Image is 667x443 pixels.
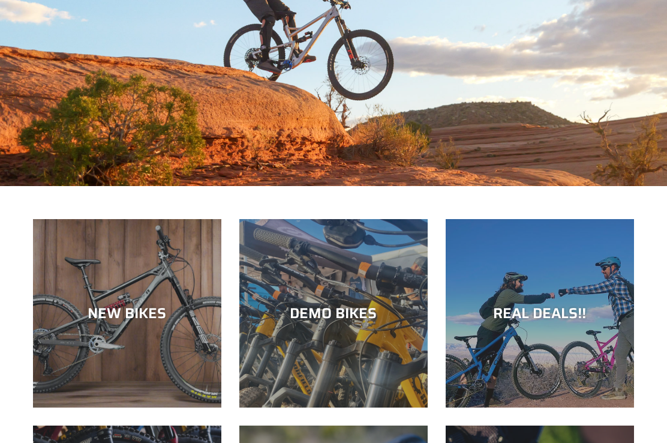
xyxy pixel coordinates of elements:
[33,219,221,408] a: NEW BIKES
[239,305,428,322] div: DEMO BIKES
[239,219,428,408] a: DEMO BIKES
[33,305,221,322] div: NEW BIKES
[446,219,634,408] a: REAL DEALS!!
[446,305,634,322] div: REAL DEALS!!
